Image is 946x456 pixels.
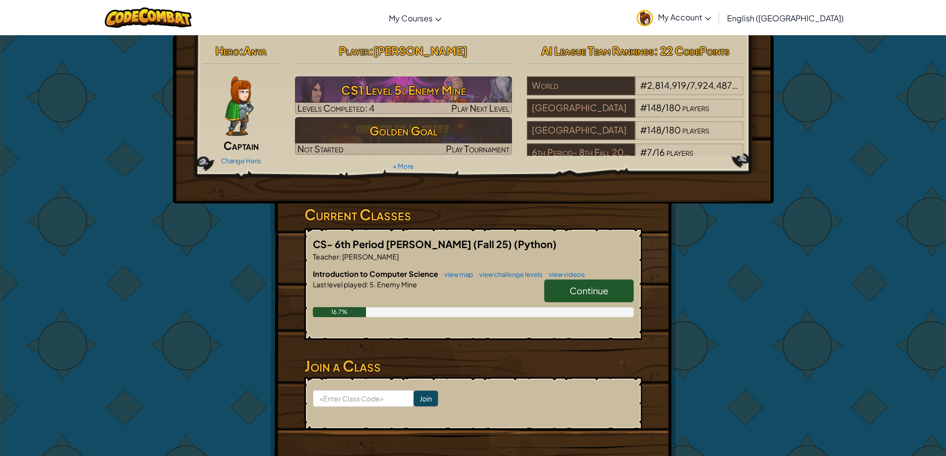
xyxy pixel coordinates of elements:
[647,79,686,91] span: 2,814,919
[682,124,709,135] span: players
[216,44,239,58] span: Hero
[647,124,661,135] span: 148
[313,390,414,407] input: <Enter Class Code>
[647,102,661,113] span: 148
[295,117,512,155] img: Golden Goal
[297,102,374,114] span: Levels Completed: 4
[474,270,543,278] a: view challenge levels
[637,10,653,26] img: avatar
[527,121,635,140] div: [GEOGRAPHIC_DATA]
[640,146,647,158] span: #
[527,108,744,120] a: [GEOGRAPHIC_DATA]#148/180players
[376,280,417,289] span: Enemy Mine
[339,44,369,58] span: Player
[225,76,253,136] img: captain-pose.png
[304,355,642,377] h3: Join a Class
[446,143,509,154] span: Play Tournament
[527,76,635,95] div: World
[527,153,744,164] a: 6th Period- 8th Fall 2025#7/16players
[658,12,711,22] span: My Account
[295,76,512,114] a: Play Next Level
[654,44,729,58] span: : 22 CodePoints
[661,102,665,113] span: /
[295,117,512,155] a: Golden GoalNot StartedPlay Tournament
[313,307,366,317] div: 16.7%
[221,157,261,165] a: Change Hero
[527,86,744,97] a: World#2,814,919/7,924,487players
[652,146,656,158] span: /
[514,238,557,250] span: (Python)
[243,44,267,58] span: Anya
[223,138,259,152] span: Captain
[527,130,744,142] a: [GEOGRAPHIC_DATA]#148/180players
[722,4,849,31] a: English ([GEOGRAPHIC_DATA])
[366,280,368,289] span: :
[313,280,366,289] span: Last level played
[640,79,647,91] span: #
[666,146,693,158] span: players
[313,238,514,250] span: CS- 6th Period [PERSON_NAME] (Fall 25)
[656,146,665,158] span: 16
[527,99,635,118] div: [GEOGRAPHIC_DATA]
[295,120,512,142] h3: Golden Goal
[665,102,681,113] span: 180
[690,79,738,91] span: 7,924,487
[295,79,512,101] h3: CS1 Level 5: Enemy Mine
[295,76,512,114] img: CS1 Level 5: Enemy Mine
[339,252,341,261] span: :
[665,124,681,135] span: 180
[439,270,473,278] a: view map
[686,79,690,91] span: /
[389,13,433,23] span: My Courses
[373,44,467,58] span: [PERSON_NAME]
[527,143,635,162] div: 6th Period- 8th Fall 2025
[647,146,652,158] span: 7
[304,203,642,226] h3: Current Classes
[369,44,373,58] span: :
[544,270,585,278] a: view videos
[297,143,344,154] span: Not Started
[368,280,376,289] span: 5.
[313,269,439,278] span: Introduction to Computer Science
[393,162,414,170] a: + More
[682,102,709,113] span: players
[105,7,192,28] img: CodeCombat logo
[570,285,608,296] span: Continue
[239,44,243,58] span: :
[640,124,647,135] span: #
[341,252,399,261] span: [PERSON_NAME]
[640,102,647,113] span: #
[451,102,509,114] span: Play Next Level
[414,391,438,406] input: Join
[727,13,844,23] span: English ([GEOGRAPHIC_DATA])
[661,124,665,135] span: /
[384,4,446,31] a: My Courses
[632,2,716,33] a: My Account
[313,252,339,261] span: Teacher
[541,44,654,58] span: AI League Team Rankings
